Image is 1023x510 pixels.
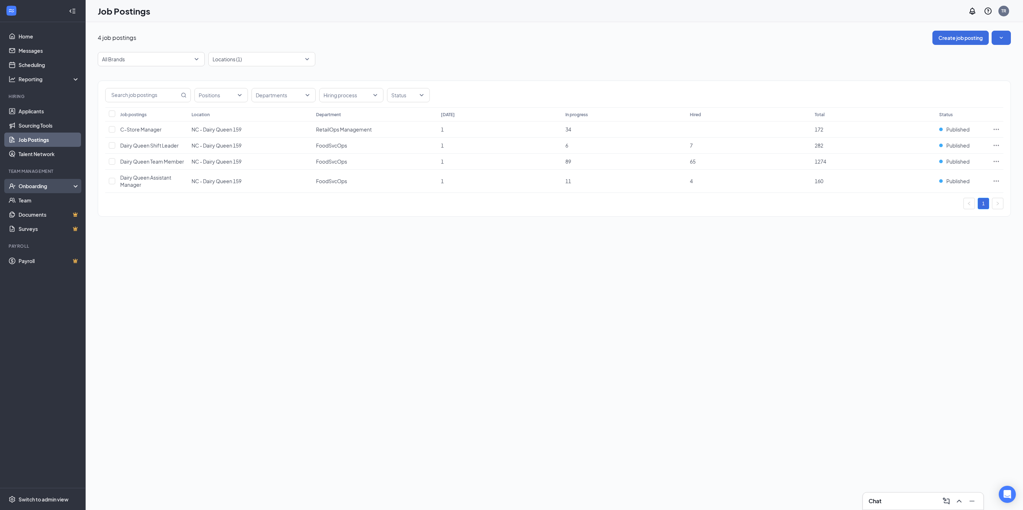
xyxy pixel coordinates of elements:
p: All Brands [102,56,125,63]
span: NC - Dairy Queen 159 [192,142,241,149]
span: C-Store Manager [120,126,162,133]
span: Dairy Queen Team Member [120,158,184,165]
span: 4 [690,178,693,184]
span: Dairy Queen Assistant Manager [120,174,171,188]
a: Talent Network [19,147,80,161]
span: FoodSvcOps [316,158,347,165]
span: 1 [441,142,444,149]
h3: Chat [869,497,881,505]
button: ComposeMessage [941,495,952,507]
span: right [996,201,1000,206]
li: Previous Page [963,198,975,209]
svg: ComposeMessage [942,497,951,505]
div: Job postings [120,112,147,118]
span: Published [946,158,969,165]
th: [DATE] [437,107,562,122]
span: 34 [565,126,571,133]
button: right [992,198,1003,209]
svg: Notifications [968,7,977,15]
span: NC - Dairy Queen 159 [192,126,241,133]
svg: Settings [9,496,16,503]
td: NC - Dairy Queen 159 [188,154,312,170]
a: Scheduling [19,58,80,72]
span: 1274 [815,158,826,165]
svg: UserCheck [9,182,16,190]
a: DocumentsCrown [19,207,80,222]
span: 1 [441,178,444,184]
td: NC - Dairy Queen 159 [188,170,312,193]
svg: WorkstreamLogo [8,7,15,14]
p: 4 job postings [98,34,136,42]
svg: Minimize [968,497,976,505]
span: Published [946,142,969,149]
span: 11 [565,178,571,184]
span: RetailOps Management [316,126,372,133]
div: TR [1001,8,1006,14]
div: Department [316,112,341,118]
span: 1 [441,126,444,133]
a: Team [19,193,80,207]
td: FoodSvcOps [312,170,437,193]
div: Hiring [9,93,78,99]
th: Status [936,107,989,122]
th: Total [811,107,936,122]
h1: Job Postings [98,5,150,17]
span: NC - Dairy Queen 159 [192,158,241,165]
div: Switch to admin view [19,496,68,503]
button: SmallChevronDown [992,31,1011,45]
a: 1 [978,198,989,209]
button: Create job posting [932,31,989,45]
button: left [963,198,975,209]
svg: QuestionInfo [984,7,992,15]
svg: SmallChevronDown [998,34,1005,41]
svg: Ellipses [993,177,1000,185]
svg: Ellipses [993,126,1000,133]
td: NC - Dairy Queen 159 [188,138,312,154]
span: 282 [815,142,823,149]
span: 89 [565,158,571,165]
span: 65 [690,158,696,165]
a: SurveysCrown [19,222,80,236]
svg: Ellipses [993,158,1000,165]
div: Reporting [19,76,80,83]
td: NC - Dairy Queen 159 [188,122,312,138]
td: RetailOps Management [312,122,437,138]
svg: Collapse [69,7,76,15]
th: In progress [562,107,686,122]
svg: ChevronUp [955,497,963,505]
td: FoodSvcOps [312,154,437,170]
svg: Ellipses [993,142,1000,149]
div: Onboarding [19,182,73,190]
button: ChevronUp [953,495,965,507]
th: Hired [686,107,811,122]
div: Open Intercom Messenger [999,486,1016,503]
div: Location [192,112,210,118]
span: FoodSvcOps [316,178,347,184]
span: Published [946,177,969,185]
a: Messages [19,43,80,58]
td: FoodSvcOps [312,138,437,154]
span: Dairy Queen Shift Leader [120,142,179,149]
a: Job Postings [19,133,80,147]
span: Published [946,126,969,133]
span: 172 [815,126,823,133]
li: Next Page [992,198,1003,209]
span: 6 [565,142,568,149]
span: 7 [690,142,693,149]
span: left [967,201,971,206]
svg: MagnifyingGlass [181,92,187,98]
a: Sourcing Tools [19,118,80,133]
span: 160 [815,178,823,184]
input: Search job postings [106,88,179,102]
button: Minimize [966,495,978,507]
span: NC - Dairy Queen 159 [192,178,241,184]
div: Payroll [9,243,78,249]
a: Home [19,29,80,43]
div: Team Management [9,168,78,174]
a: Applicants [19,104,80,118]
span: FoodSvcOps [316,142,347,149]
a: PayrollCrown [19,254,80,268]
span: 1 [441,158,444,165]
svg: Analysis [9,76,16,83]
li: 1 [978,198,989,209]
